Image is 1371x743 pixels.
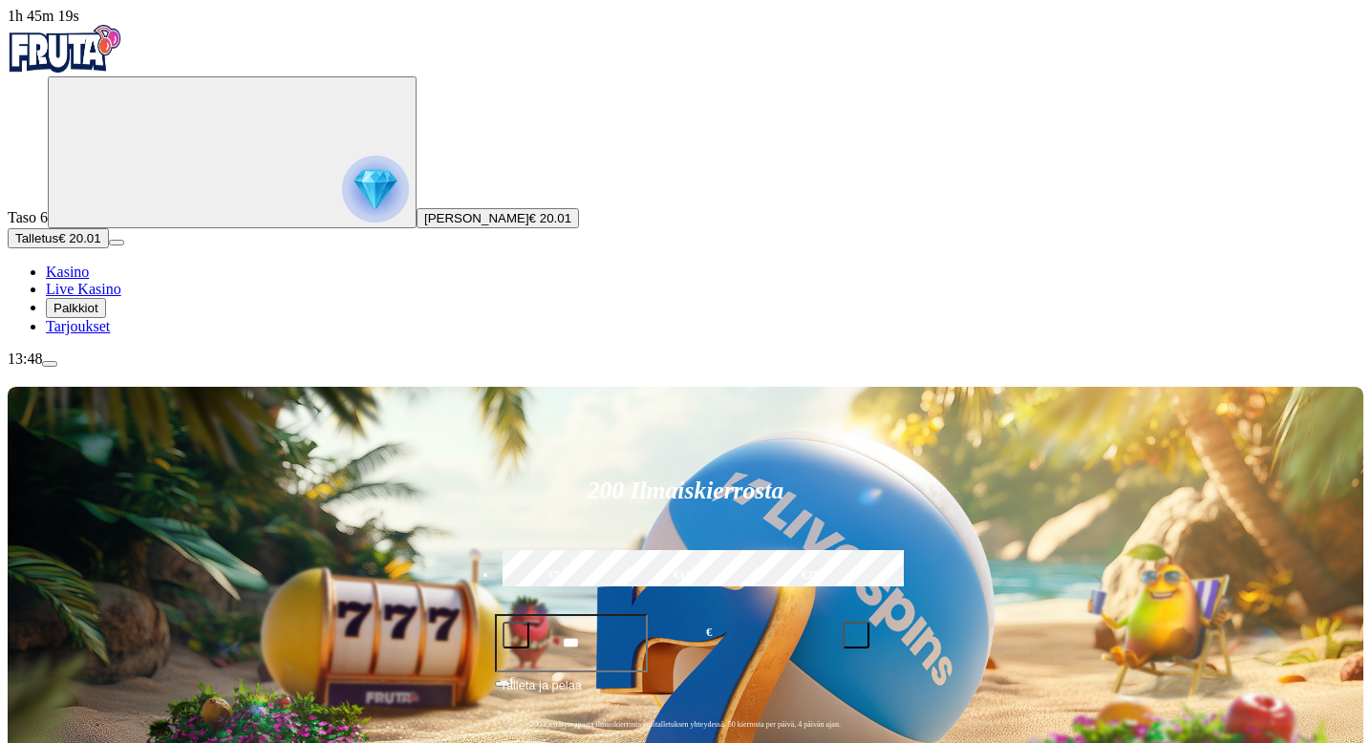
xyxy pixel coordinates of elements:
[754,547,874,603] label: €250
[8,25,122,73] img: Fruta
[503,622,529,648] button: minus icon
[8,59,122,75] a: Fruta
[8,8,79,24] span: user session time
[58,231,100,245] span: € 20.01
[8,350,42,367] span: 13:48
[48,76,417,228] button: reward progress
[501,676,582,711] span: Talleta ja pelaa
[342,156,409,223] img: reward progress
[46,264,89,280] a: Kasino
[529,211,571,225] span: € 20.01
[8,25,1363,335] nav: Primary
[15,231,58,245] span: Talletus
[46,298,106,318] button: Palkkiot
[706,624,712,642] span: €
[54,301,98,315] span: Palkkiot
[424,211,529,225] span: [PERSON_NAME]
[498,547,618,603] label: €50
[8,264,1363,335] nav: Main menu
[843,622,869,648] button: plus icon
[8,209,48,225] span: Taso 6
[417,208,579,228] button: [PERSON_NAME]€ 20.01
[46,318,110,334] a: Tarjoukset
[510,674,516,686] span: €
[42,361,57,367] button: menu
[109,240,124,245] button: menu
[46,281,121,297] a: Live Kasino
[495,675,877,711] button: Talleta ja pelaa
[8,228,109,248] button: Talletusplus icon€ 20.01
[626,547,746,603] label: €150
